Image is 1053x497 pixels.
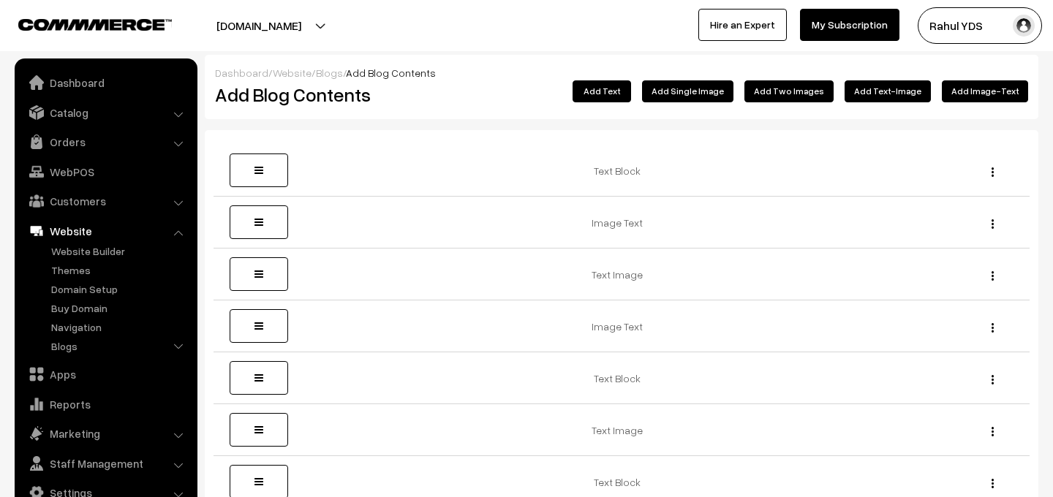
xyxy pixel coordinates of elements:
[48,319,192,335] a: Navigation
[346,67,436,79] span: Add Blog Contents
[295,300,948,352] td: Image Text
[992,219,994,229] img: Menu
[215,67,268,79] a: Dashboard
[48,262,192,278] a: Themes
[992,167,994,177] img: Menu
[18,188,192,214] a: Customers
[992,375,994,384] img: Menu
[295,197,948,248] td: Image Text
[18,450,192,477] a: Staff Management
[295,145,948,197] td: Text Block
[18,69,192,96] a: Dashboard
[48,300,192,316] a: Buy Domain
[48,281,192,297] a: Domain Setup
[295,248,948,300] td: Text Image
[18,391,192,417] a: Reports
[18,15,146,32] a: COMMMERCE
[918,7,1042,44] button: Rahul YDS
[573,80,631,102] button: Add Text
[992,323,994,333] img: Menu
[698,9,787,41] a: Hire an Expert
[18,159,192,185] a: WebPOS
[18,129,192,155] a: Orders
[18,19,172,30] img: COMMMERCE
[992,479,994,488] img: Menu
[18,361,192,387] a: Apps
[18,218,192,244] a: Website
[295,404,948,456] td: Text Image
[992,271,994,281] img: Menu
[215,65,1028,80] div: / / /
[800,9,899,41] a: My Subscription
[18,420,192,447] a: Marketing
[642,80,733,102] button: Add Single Image
[295,352,948,404] td: Text Block
[18,99,192,126] a: Catalog
[48,243,192,259] a: Website Builder
[992,427,994,436] img: Menu
[845,80,931,102] button: Add Text-Image
[273,67,312,79] a: Website
[1013,15,1035,37] img: user
[744,80,834,102] button: Add Two Images
[942,80,1028,102] button: Add Image-Text
[165,7,352,44] button: [DOMAIN_NAME]
[48,338,192,354] a: Blogs
[316,67,343,79] a: Blogs
[215,83,472,106] h2: Add Blog Contents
